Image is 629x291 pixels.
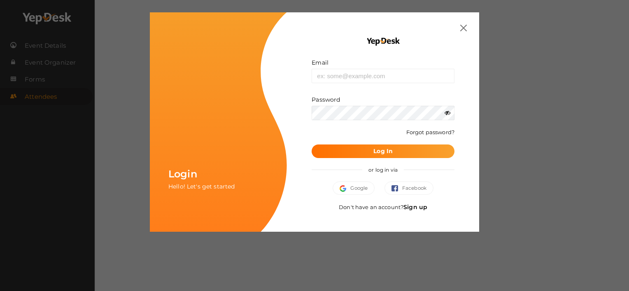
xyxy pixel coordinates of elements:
[312,144,454,158] button: Log In
[362,161,404,179] span: or log in via
[339,204,427,210] span: Don't have an account?
[333,182,375,195] button: Google
[366,37,400,46] img: YEP_black_cropped.png
[312,69,454,83] input: ex: some@example.com
[168,183,235,190] span: Hello! Let's get started
[340,185,350,192] img: google.svg
[373,147,393,155] b: Log In
[460,25,467,31] img: close.svg
[168,168,197,180] span: Login
[391,185,402,192] img: facebook.svg
[312,95,340,104] label: Password
[384,182,433,195] button: Facebook
[403,203,427,211] a: Sign up
[406,129,454,135] a: Forgot password?
[312,58,328,67] label: Email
